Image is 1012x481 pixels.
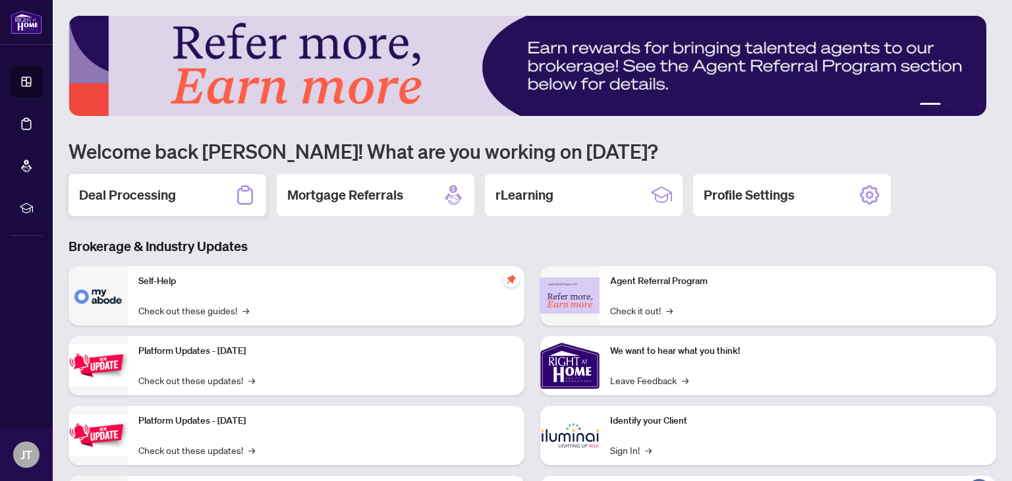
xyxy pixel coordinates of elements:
[610,274,986,289] p: Agent Referral Program
[248,373,255,387] span: →
[248,443,255,457] span: →
[69,237,996,256] h3: Brokerage & Industry Updates
[503,271,519,287] span: pushpin
[666,303,673,318] span: →
[79,186,176,204] h2: Deal Processing
[69,266,128,325] img: Self-Help
[704,186,795,204] h2: Profile Settings
[138,274,514,289] p: Self-Help
[540,406,600,465] img: Identify your Client
[959,435,999,474] button: Open asap
[495,186,553,204] h2: rLearning
[69,345,128,386] img: Platform Updates - July 21, 2025
[138,443,255,457] a: Check out these updates!→
[138,303,249,318] a: Check out these guides!→
[69,16,986,116] img: Slide 0
[20,445,32,464] span: JT
[69,138,996,163] h1: Welcome back [PERSON_NAME]! What are you working on [DATE]?
[610,373,689,387] a: Leave Feedback→
[540,336,600,395] img: We want to hear what you think!
[682,373,689,387] span: →
[610,443,652,457] a: Sign In!→
[978,103,983,108] button: 5
[138,414,514,428] p: Platform Updates - [DATE]
[920,103,941,108] button: 1
[610,344,986,358] p: We want to hear what you think!
[610,414,986,428] p: Identify your Client
[967,103,972,108] button: 4
[610,303,673,318] a: Check it out!→
[287,186,403,204] h2: Mortgage Referrals
[11,10,42,34] img: logo
[645,443,652,457] span: →
[242,303,249,318] span: →
[946,103,951,108] button: 2
[69,414,128,456] img: Platform Updates - July 8, 2025
[540,277,600,314] img: Agent Referral Program
[138,344,514,358] p: Platform Updates - [DATE]
[957,103,962,108] button: 3
[138,373,255,387] a: Check out these updates!→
